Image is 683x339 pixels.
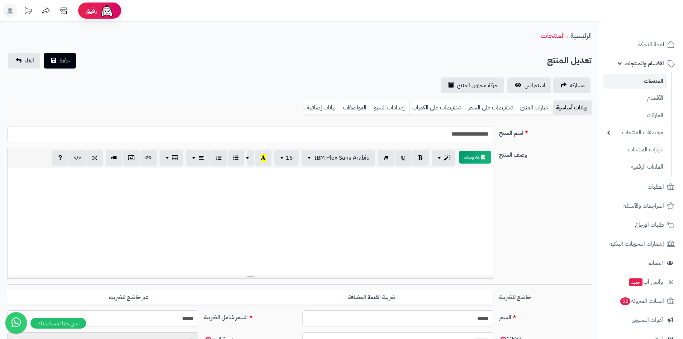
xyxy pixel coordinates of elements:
span: إشعارات التحويلات البنكية [610,239,664,249]
span: الطلبات [648,182,664,192]
label: ضريبة القيمة المضافة [250,290,493,305]
a: المنتجات [603,74,667,89]
span: مشاركه [570,81,585,90]
a: خيارات المنتج [517,100,553,115]
span: رفيق [85,6,97,15]
a: بيانات أساسية [553,100,592,115]
a: الطلبات [603,178,679,196]
span: 16 [286,154,293,162]
a: الغاء [8,53,40,69]
label: السعر [496,310,594,322]
a: طلبات الإرجاع [603,216,679,234]
a: تخفيضات على الكميات [409,100,465,115]
span: حفظ [60,56,70,65]
a: مواصفات المنتجات [603,125,667,140]
span: حركة مخزون المنتج [457,81,498,90]
a: الملفات الرقمية [603,159,667,175]
label: اسم المنتج [496,126,594,137]
label: غير خاضع للضريبه [7,290,250,305]
button: 📝 AI وصف [459,151,491,164]
a: الرئيسية [570,30,592,41]
a: حركة مخزون المنتج [441,77,504,93]
a: تحديثات المنصة [19,4,37,20]
label: السعر شامل الضريبة [201,310,299,322]
span: أدوات التسويق [632,315,663,325]
button: حفظ [44,53,76,69]
a: وآتس آبجديد [603,273,679,291]
span: لوحة التحكم [637,39,664,50]
span: 52 [620,297,631,306]
a: لوحة التحكم [603,36,679,53]
a: المنتجات [541,30,565,41]
span: وآتس آب [629,277,663,287]
span: IBM Plex Sans Arabic [314,154,369,162]
button: 16 [274,150,299,166]
button: IBM Plex Sans Arabic [302,150,375,166]
span: المراجعات والأسئلة [623,201,664,211]
label: وصف المنتج [496,148,594,159]
label: خاضع للضريبة [496,290,594,302]
span: جديد [629,278,642,286]
span: السلات المتروكة [620,296,664,306]
a: تخفيضات على السعر [465,100,517,115]
img: logo-2.png [634,6,676,22]
a: خيارات المنتجات [603,142,667,157]
a: الأقسام [603,90,667,106]
a: إعدادات السيو [371,100,409,115]
span: العملاء [649,258,663,268]
a: المراجعات والأسئلة [603,197,679,215]
h2: تعديل المنتج [547,53,592,68]
a: أدوات التسويق [603,311,679,329]
span: طلبات الإرجاع [635,220,664,230]
span: استعراض [525,81,545,90]
span: الغاء [25,56,34,65]
a: مشاركه [553,77,590,93]
a: المواصفات [340,100,371,115]
a: استعراض [507,77,551,93]
a: العملاء [603,254,679,272]
img: ai-face.png [100,4,114,18]
a: السلات المتروكة52 [603,292,679,310]
a: إشعارات التحويلات البنكية [603,235,679,253]
span: الأقسام والمنتجات [625,58,664,69]
a: بيانات إضافية [304,100,340,115]
a: الماركات [603,108,667,123]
